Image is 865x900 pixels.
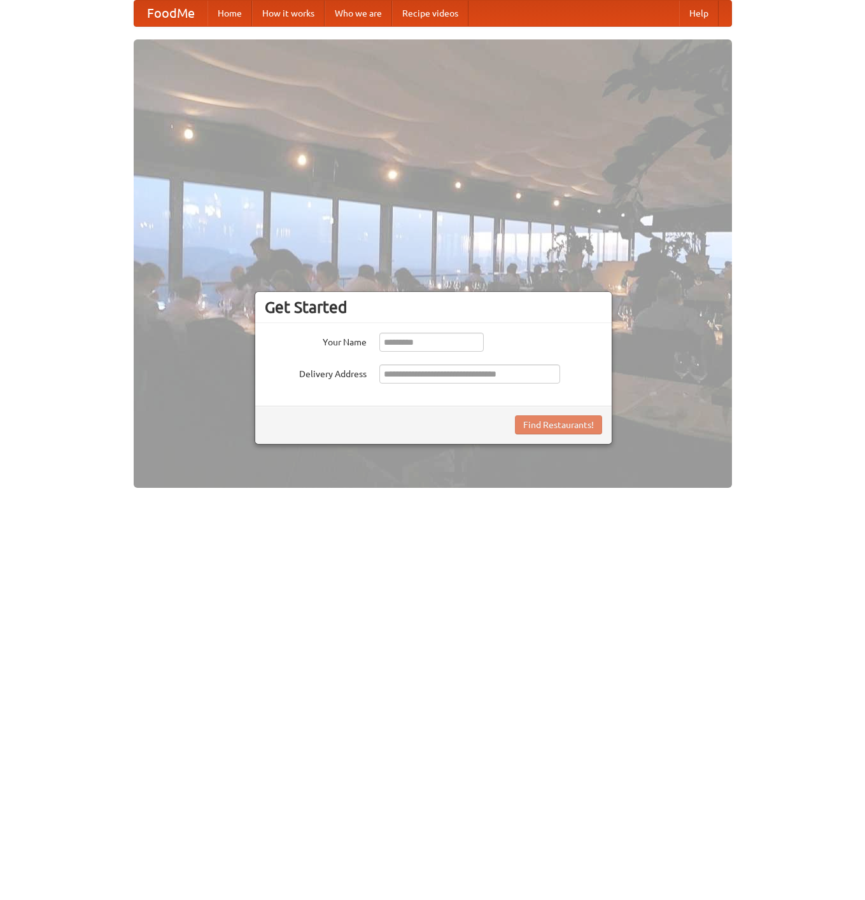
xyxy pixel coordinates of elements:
[392,1,468,26] a: Recipe videos
[679,1,719,26] a: Help
[207,1,252,26] a: Home
[265,364,367,380] label: Delivery Address
[325,1,392,26] a: Who we are
[265,333,367,349] label: Your Name
[134,1,207,26] a: FoodMe
[515,415,602,434] button: Find Restaurants!
[252,1,325,26] a: How it works
[265,298,602,317] h3: Get Started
